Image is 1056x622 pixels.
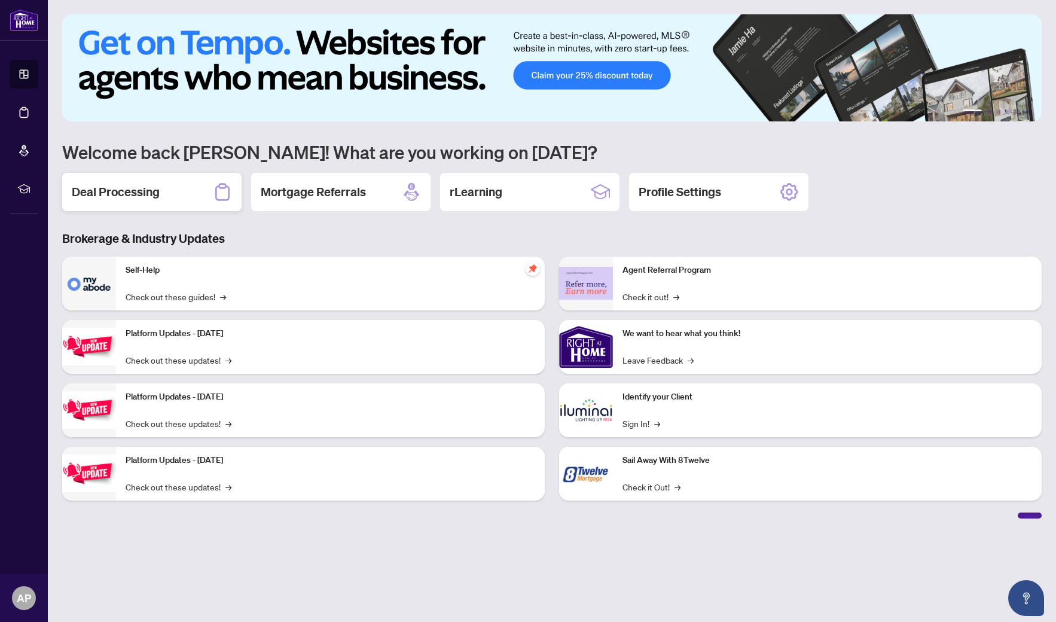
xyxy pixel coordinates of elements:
h3: Brokerage & Industry Updates [62,230,1042,247]
img: We want to hear what you think! [559,320,613,374]
p: Platform Updates - [DATE] [126,391,535,404]
a: Check out these guides!→ [126,290,226,303]
h2: Deal Processing [72,184,160,200]
a: Leave Feedback→ [622,353,694,367]
p: Self-Help [126,264,535,277]
img: Slide 0 [62,14,1042,121]
p: Platform Updates - [DATE] [126,454,535,467]
button: Open asap [1008,580,1044,616]
p: Identify your Client [622,391,1032,404]
span: AP [17,590,31,606]
img: Platform Updates - June 23, 2025 [62,455,116,492]
a: Check out these updates!→ [126,417,231,430]
span: → [225,480,231,493]
img: Platform Updates - July 8, 2025 [62,391,116,429]
p: Platform Updates - [DATE] [126,327,535,340]
button: 5 [1015,109,1020,114]
span: → [225,353,231,367]
img: Sail Away With 8Twelve [559,447,613,501]
span: → [220,290,226,303]
h2: Profile Settings [639,184,721,200]
img: Agent Referral Program [559,267,613,300]
img: Identify your Client [559,383,613,437]
span: → [673,290,679,303]
button: 4 [1006,109,1011,114]
a: Sign In!→ [622,417,660,430]
img: logo [10,9,38,31]
p: We want to hear what you think! [622,327,1032,340]
img: Self-Help [62,257,116,310]
a: Check it Out!→ [622,480,680,493]
span: → [654,417,660,430]
p: Sail Away With 8Twelve [622,454,1032,467]
span: → [225,417,231,430]
h1: Welcome back [PERSON_NAME]! What are you working on [DATE]? [62,141,1042,163]
img: Platform Updates - July 21, 2025 [62,328,116,365]
a: Check it out!→ [622,290,679,303]
button: 1 [963,109,982,114]
button: 6 [1025,109,1030,114]
h2: rLearning [450,184,502,200]
button: 2 [987,109,991,114]
span: pushpin [526,261,540,276]
p: Agent Referral Program [622,264,1032,277]
span: → [675,480,680,493]
h2: Mortgage Referrals [261,184,366,200]
span: → [688,353,694,367]
button: 3 [996,109,1001,114]
a: Check out these updates!→ [126,353,231,367]
a: Check out these updates!→ [126,480,231,493]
